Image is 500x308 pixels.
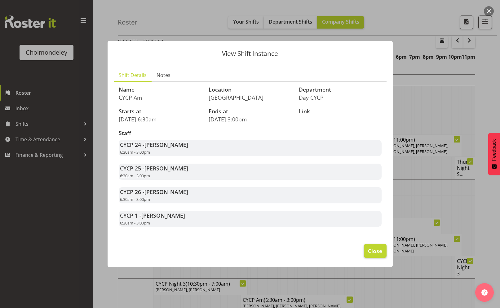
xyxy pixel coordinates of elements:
span: Shift Details [119,71,147,79]
span: 6:30am - 3:00pm [120,173,150,179]
span: Close [368,247,382,255]
button: Feedback - Show survey [488,133,500,175]
img: help-xxl-2.png [481,289,488,296]
p: [DATE] 6:30am [119,116,201,123]
span: [PERSON_NAME] [144,165,188,172]
strong: CYCP 26 - [120,188,188,196]
h3: Department [299,87,382,93]
h3: Location [209,87,291,93]
p: Day CYCP [299,94,382,101]
span: [PERSON_NAME] [144,141,188,148]
strong: CYCP 25 - [120,165,188,172]
button: Close [364,244,386,258]
strong: CYCP 1 - [120,212,185,219]
span: [PERSON_NAME] [144,188,188,196]
p: [GEOGRAPHIC_DATA] [209,94,291,101]
span: 6:30am - 3:00pm [120,197,150,202]
p: View Shift Instance [114,50,387,57]
strong: CYCP 24 - [120,141,188,148]
p: CYCP Am [119,94,201,101]
span: [PERSON_NAME] [141,212,185,219]
h3: Name [119,87,201,93]
h3: Ends at [209,108,291,115]
h3: Link [299,108,382,115]
h3: Staff [119,130,382,136]
span: Feedback [491,139,497,161]
span: 6:30am - 3:00pm [120,220,150,226]
h3: Starts at [119,108,201,115]
p: [DATE] 3:00pm [209,116,291,123]
span: 6:30am - 3:00pm [120,149,150,155]
span: Notes [157,71,170,79]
